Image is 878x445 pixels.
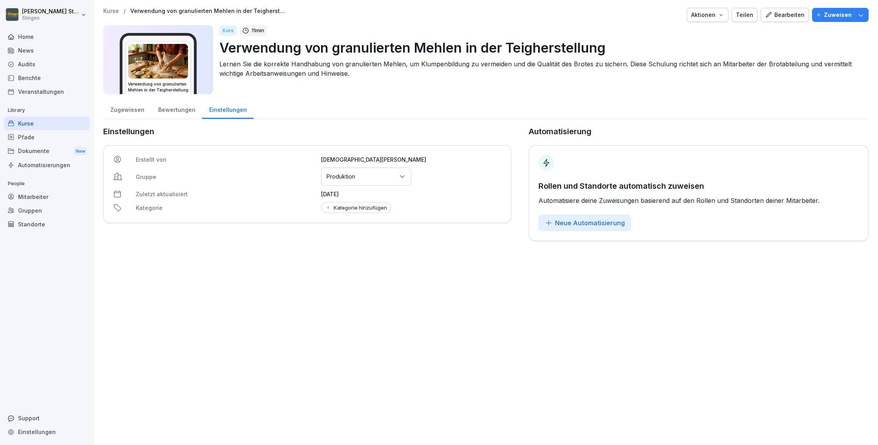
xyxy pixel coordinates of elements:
h3: Verwendung von granulierten Mehlen in der Teigherstellung [128,81,188,93]
p: Verwendung von granulierten Mehlen in der Teigherstellung [219,38,862,58]
div: Aktionen [691,11,724,19]
a: Zugewiesen [103,99,151,119]
div: New [74,147,87,156]
p: [PERSON_NAME] Stinges [22,8,79,15]
button: Kategorie hinzufügen [321,202,391,213]
p: Kategorie [136,204,316,212]
img: cs0mbx6ka49dc7lba03w2z2v.png [128,44,188,78]
a: Automatisierungen [4,158,89,172]
p: Erstellt von [136,155,316,164]
p: Produktion [326,173,355,181]
button: Aktionen [687,8,728,22]
div: Dokumente [4,144,89,159]
a: Veranstaltungen [4,85,89,98]
a: DokumenteNew [4,144,89,159]
p: 11 min [252,27,264,35]
a: Pfade [4,130,89,144]
p: Gruppe [136,173,316,181]
a: Mitarbeiter [4,190,89,204]
p: Zuweisen [824,11,852,19]
a: Standorte [4,217,89,231]
p: Lernen Sie die korrekte Handhabung von granulierten Mehlen, um Klumpenbildung zu vermeiden und di... [219,59,862,78]
div: Bearbeiten [765,11,805,19]
p: / [124,8,126,15]
a: Kurse [103,8,119,15]
button: Zuweisen [812,8,869,22]
div: Kategorie hinzufügen [325,204,387,211]
a: Audits [4,57,89,71]
div: Teilen [736,11,753,19]
div: Kurs [219,26,237,36]
button: Teilen [732,8,758,22]
a: Kurse [4,117,89,130]
p: Automatisierung [529,126,591,137]
a: Bewertungen [151,99,202,119]
p: Zuletzt aktualisiert [136,190,316,198]
div: Neue Automatisierung [545,219,625,227]
button: Bearbeiten [761,8,809,22]
div: Support [4,411,89,425]
a: Berichte [4,71,89,85]
p: Stinges [22,15,79,21]
p: Library [4,104,89,117]
a: Einstellungen [4,425,89,439]
p: Einstellungen [103,126,511,137]
p: Rollen und Standorte automatisch zuweisen [538,180,859,192]
p: [DATE] [321,190,502,198]
a: Einstellungen [202,99,254,119]
button: Neue Automatisierung [538,215,631,231]
p: Automatisiere deine Zuweisungen basierend auf den Rollen und Standorten deiner Mitarbeiter. [538,196,859,205]
a: News [4,44,89,57]
a: Gruppen [4,204,89,217]
a: Home [4,30,89,44]
p: [DEMOGRAPHIC_DATA][PERSON_NAME] [321,155,502,164]
p: People [4,177,89,190]
a: Verwendung von granulierten Mehlen in der Teigherstellung [130,8,287,15]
